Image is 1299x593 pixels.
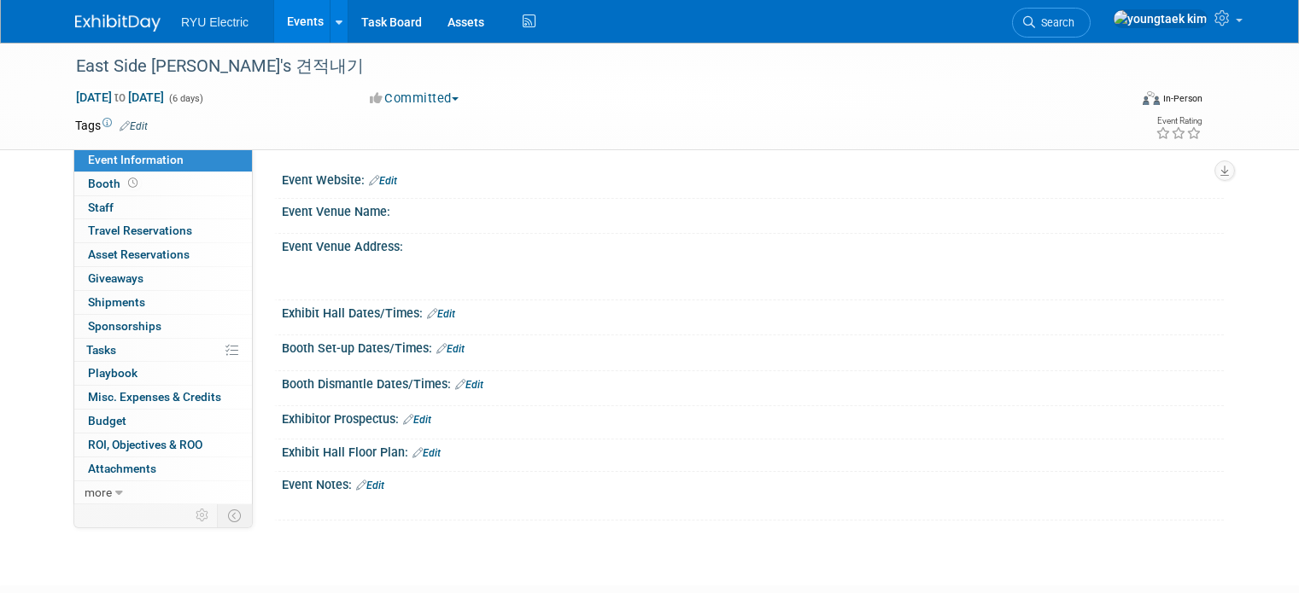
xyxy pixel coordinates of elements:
[88,247,190,261] span: Asset Reservations
[88,201,114,214] span: Staff
[112,90,128,104] span: to
[74,410,252,433] a: Budget
[88,177,141,190] span: Booth
[120,120,148,132] a: Edit
[282,472,1224,494] div: Event Notes:
[74,386,252,409] a: Misc. Expenses & Credits
[282,335,1224,358] div: Booth Set-up Dates/Times:
[88,271,143,285] span: Giveaways
[74,362,252,385] a: Playbook
[74,481,252,504] a: more
[88,438,202,451] span: ROI, Objectives & ROO
[74,267,252,290] a: Giveaways
[282,406,1224,428] div: Exhibitor Prospectus:
[75,15,161,32] img: ExhibitDay
[75,117,148,134] td: Tags
[403,414,431,426] a: Edit
[74,148,252,172] a: Event Information
[1156,117,1202,125] div: Event Rating
[282,300,1224,323] div: Exhibit Hall Dates/Times:
[88,390,221,404] span: Misc. Expenses & Credits
[88,366,138,380] span: Playbook
[282,199,1224,220] div: Event Venue Name:
[74,433,252,456] a: ROI, Objectives & ROO
[74,291,252,314] a: Shipments
[74,172,252,195] a: Booth
[218,504,253,526] td: Toggle Event Tabs
[74,243,252,266] a: Asset Reservations
[167,93,203,104] span: (6 days)
[413,447,441,459] a: Edit
[436,343,465,355] a: Edit
[364,90,465,108] button: Committed
[356,480,384,491] a: Edit
[85,485,112,499] span: more
[427,308,455,320] a: Edit
[455,379,483,391] a: Edit
[181,15,249,29] span: RYU Electric
[88,462,156,475] span: Attachments
[88,224,192,237] span: Travel Reservations
[70,51,1107,82] div: East Side [PERSON_NAME]'s 견적내기
[75,90,165,105] span: [DATE] [DATE]
[282,439,1224,462] div: Exhibit Hall Floor Plan:
[1035,16,1074,29] span: Search
[1036,89,1202,114] div: Event Format
[74,219,252,242] a: Travel Reservations
[74,339,252,362] a: Tasks
[125,177,141,189] span: Booth not reserved yet
[88,319,161,333] span: Sponsorships
[1162,92,1202,105] div: In-Person
[74,196,252,219] a: Staff
[282,167,1224,189] div: Event Website:
[282,234,1224,255] div: Event Venue Address:
[282,371,1224,393] div: Booth Dismantle Dates/Times:
[369,175,397,187] a: Edit
[74,457,252,480] a: Attachments
[1113,9,1208,28] img: youngtaek kim
[1012,8,1091,38] a: Search
[188,504,218,526] td: Personalize Event Tab Strip
[88,153,184,166] span: Event Information
[1143,91,1160,105] img: Format-Inperson.png
[88,414,126,427] span: Budget
[74,315,252,338] a: Sponsorships
[86,343,116,357] span: Tasks
[88,295,145,309] span: Shipments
